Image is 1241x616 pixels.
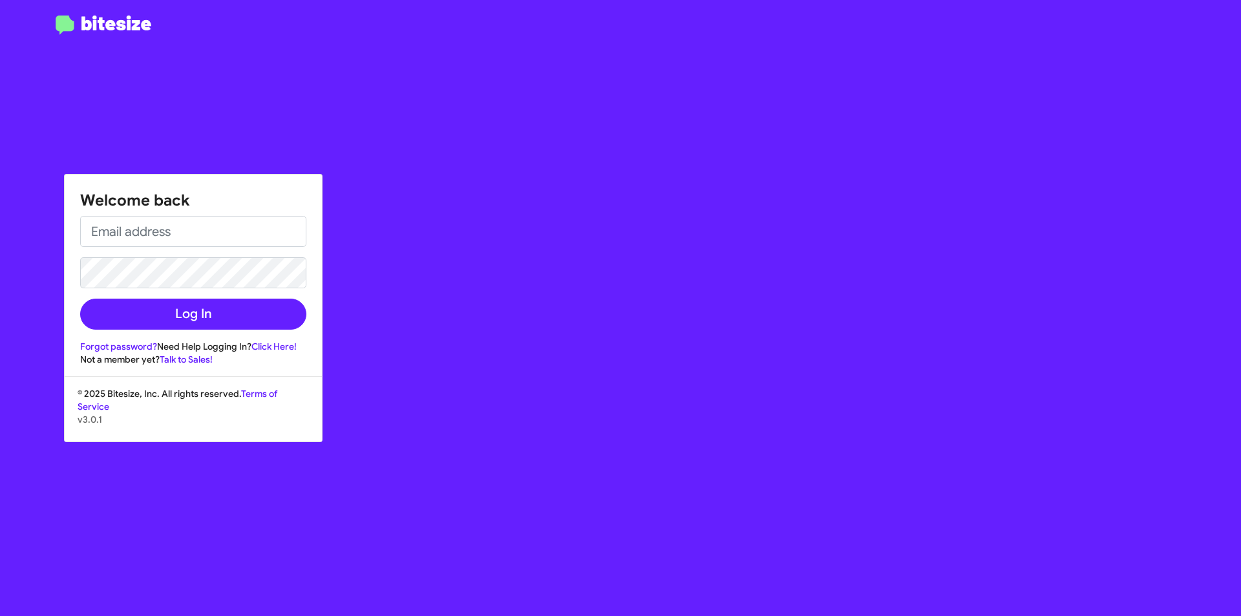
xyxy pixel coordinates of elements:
div: © 2025 Bitesize, Inc. All rights reserved. [65,387,322,441]
div: Need Help Logging In? [80,340,306,353]
a: Click Here! [251,341,297,352]
a: Talk to Sales! [160,354,213,365]
p: v3.0.1 [78,413,309,426]
input: Email address [80,216,306,247]
button: Log In [80,299,306,330]
h1: Welcome back [80,190,306,211]
a: Forgot password? [80,341,157,352]
div: Not a member yet? [80,353,306,366]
